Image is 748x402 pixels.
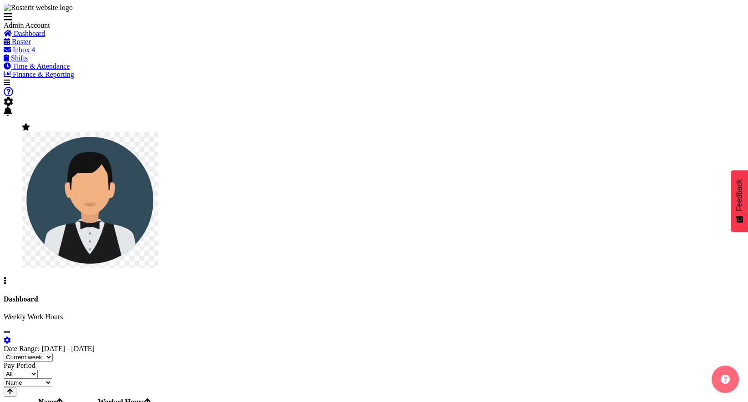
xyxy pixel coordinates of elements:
span: Finance & Reporting [13,70,74,78]
h4: Dashboard [4,295,744,303]
img: wu-kevin5aaed71ed01d5805973613cd15694a89.png [22,131,158,268]
label: Pay Period [4,362,35,369]
img: Rosterit website logo [4,4,73,12]
a: Dashboard [4,30,45,37]
span: 4 [31,46,35,54]
a: Inbox 4 [4,46,35,54]
a: settings [4,337,11,344]
span: Shifts [11,54,28,62]
span: Feedback [735,179,743,211]
span: Inbox [13,46,30,54]
a: Shifts [4,54,28,62]
label: Date Range: [DATE] - [DATE] [4,345,95,352]
span: Dashboard [14,30,45,37]
a: Finance & Reporting [4,70,74,78]
span: Time & Attendance [13,62,70,70]
a: Time & Attendance [4,62,70,70]
button: Feedback - Show survey [731,170,748,232]
a: minimize [4,328,10,336]
a: Roster [4,38,31,45]
p: Weekly Work Hours [4,313,744,321]
img: help-xxl-2.png [721,375,730,384]
div: Admin Account [4,21,140,30]
span: Roster [12,38,31,45]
